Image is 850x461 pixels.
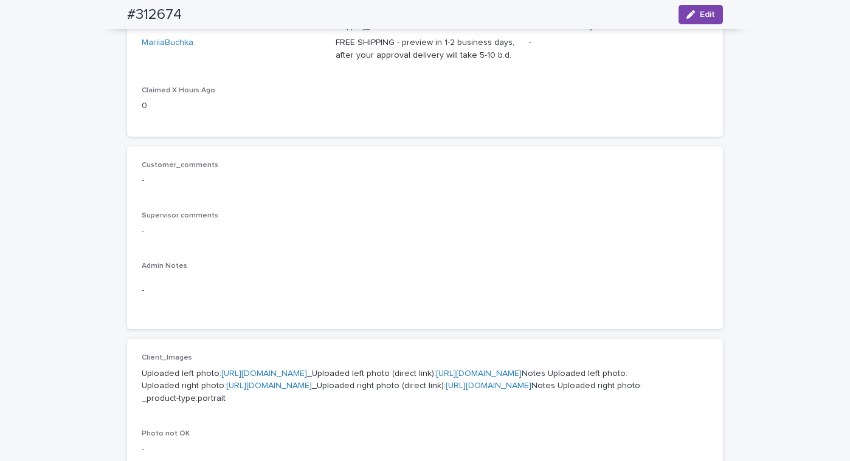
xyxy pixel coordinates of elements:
p: - [529,36,708,49]
span: Client_Images [142,354,192,361]
a: [URL][DOMAIN_NAME] [221,369,307,378]
p: 0 [142,100,321,112]
span: Claimed X Hours Ago [142,87,215,94]
p: Uploaded left photo: _Uploaded left photo (direct link): Notes Uploaded left photo: Uploaded righ... [142,367,708,405]
span: Artist [142,24,161,31]
a: MariiaBuchka [142,36,193,49]
h2: #312674 [127,6,182,24]
span: Shipping_Title [336,24,386,31]
span: Admin Notes [142,262,187,270]
span: Since needs fixing [529,24,593,31]
button: Edit [679,5,723,24]
p: - [142,225,708,237]
a: [URL][DOMAIN_NAME] [436,369,522,378]
span: Supervisor comments [142,212,218,219]
a: [URL][DOMAIN_NAME] [226,381,312,390]
span: Edit [700,10,715,19]
p: FREE SHIPPING - preview in 1-2 business days, after your approval delivery will take 5-10 b.d. [336,36,515,62]
p: - [142,174,708,187]
a: [URL][DOMAIN_NAME] [446,381,531,390]
p: - [142,284,708,297]
span: Photo not OK [142,430,190,437]
span: Customer_comments [142,162,218,169]
p: - [142,443,708,456]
